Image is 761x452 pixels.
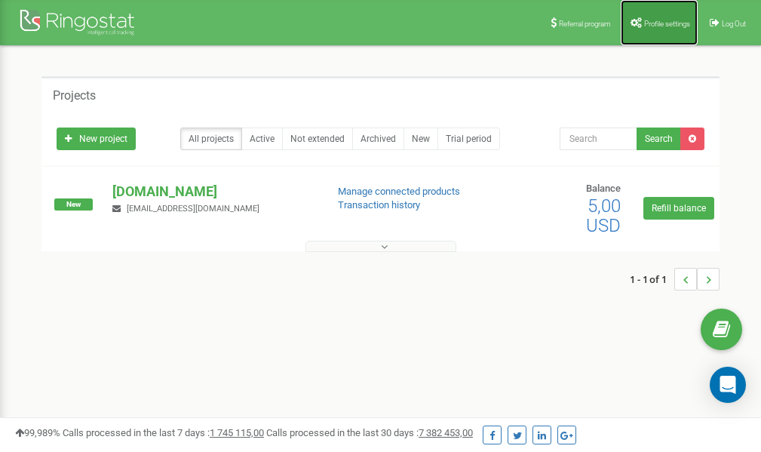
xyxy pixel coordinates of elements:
[419,427,473,438] u: 7 382 453,00
[710,367,746,403] div: Open Intercom Messenger
[722,20,746,28] span: Log Out
[637,128,681,150] button: Search
[586,195,621,236] span: 5,00 USD
[282,128,353,150] a: Not extended
[404,128,438,150] a: New
[560,128,637,150] input: Search
[352,128,404,150] a: Archived
[210,427,264,438] u: 1 745 115,00
[63,427,264,438] span: Calls processed in the last 7 days :
[338,186,460,197] a: Manage connected products
[57,128,136,150] a: New project
[53,89,96,103] h5: Projects
[54,198,93,211] span: New
[127,204,259,214] span: [EMAIL_ADDRESS][DOMAIN_NAME]
[559,20,611,28] span: Referral program
[630,253,720,306] nav: ...
[586,183,621,194] span: Balance
[112,182,313,201] p: [DOMAIN_NAME]
[180,128,242,150] a: All projects
[241,128,283,150] a: Active
[643,197,714,220] a: Refill balance
[338,199,420,211] a: Transaction history
[644,20,690,28] span: Profile settings
[437,128,500,150] a: Trial period
[266,427,473,438] span: Calls processed in the last 30 days :
[15,427,60,438] span: 99,989%
[630,268,674,291] span: 1 - 1 of 1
